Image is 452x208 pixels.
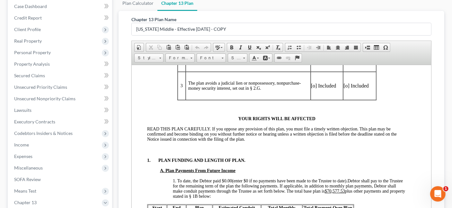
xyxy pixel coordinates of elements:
[236,43,245,52] a: Italic
[14,96,75,101] span: Unsecured Nonpriority Claims
[263,43,272,52] a: Superscript
[14,177,41,182] span: SOFA Review
[14,188,36,194] span: Means Test
[14,15,42,21] span: Credit Report
[227,43,236,52] a: Bold
[284,54,293,62] a: Unlink
[9,12,112,24] a: Credit Report
[372,43,381,52] a: Table
[193,124,213,129] u: $70,577.53
[250,54,261,62] a: Text Color
[333,43,342,52] a: Center
[9,104,112,116] a: Lawsuits
[172,140,220,150] span: Total Payment Over Plan Tier
[9,70,112,81] a: Secured Claims
[305,43,314,52] a: Decrease Indent
[14,38,42,44] span: Real Property
[314,43,323,52] a: Increase Indent
[14,27,41,32] span: Client Profile
[197,54,219,62] span: Font
[14,4,47,9] span: Case Dashboard
[135,43,144,52] a: Document Properties
[9,116,112,128] a: Executory Contracts
[342,43,351,52] a: Align Right
[245,43,254,52] a: Underline
[254,43,263,52] a: Subscript
[14,165,43,171] span: Miscellaneous
[9,58,112,70] a: Property Analysis
[228,54,241,62] span: Size
[165,54,195,62] a: Format
[14,61,50,67] span: Property Analysis
[351,43,360,52] a: Justify
[14,119,55,124] span: Executory Contracts
[197,54,226,62] a: Font
[14,154,32,159] span: Expenses
[228,54,247,62] a: Size
[14,84,67,90] span: Unsecured Priority Claims
[324,43,333,52] a: Align Left
[363,43,372,52] a: Insert Page Break for Printing
[14,142,29,147] span: Income
[14,130,73,136] span: Codebtors Insiders & Notices
[261,54,272,62] a: Background Color
[136,140,164,150] span: Total Monthly Payment
[14,50,51,55] span: Personal Property
[9,81,112,93] a: Unsecured Priority Claims
[213,43,225,52] a: Spell Checker
[135,54,157,62] span: Styles
[9,1,112,12] a: Case Dashboard
[274,43,283,52] a: Remove Format
[182,43,191,52] a: Paste from Word
[87,140,123,150] span: Estimated Conduit Payment
[173,43,182,52] a: Paste as plain text
[17,140,31,150] span: Start mm/
[275,54,284,62] a: Link
[155,43,164,52] a: Copy
[293,54,302,62] a: Anchor
[193,43,202,52] a: Undo
[443,186,448,191] span: 1
[9,174,112,185] a: SOFA Review
[146,43,155,52] a: Cut
[381,43,390,52] a: Insert Special Character
[285,43,294,52] a: Insert/Remove Numbered List
[294,43,303,52] a: Insert/Remove Bulleted List
[131,16,176,23] label: Chapter 13 Plan Name
[9,93,112,104] a: Unsecured Nonpriority Claims
[134,54,164,62] a: Styles
[430,186,446,202] iframe: Intercom live chat
[59,140,76,150] span: Plan Payment
[164,43,173,52] a: Paste
[14,107,31,113] span: Lawsuits
[166,54,188,62] span: Format
[132,23,431,35] input: Enter name...
[202,43,211,52] a: Redo
[14,73,45,78] span: Secured Claims
[14,200,37,205] span: Chapter 13
[36,140,49,150] span: End mm/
